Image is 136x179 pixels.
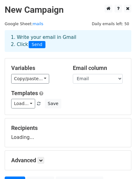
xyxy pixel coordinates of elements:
[90,21,131,27] span: Daily emails left: 50
[5,21,43,26] small: Google Sheet:
[11,157,125,164] h5: Advanced
[11,125,125,131] h5: Recipients
[11,65,63,71] h5: Variables
[45,99,61,108] button: Save
[11,74,49,84] a: Copy/paste...
[11,90,38,96] a: Templates
[73,65,125,71] h5: Email column
[33,21,43,26] a: mails
[6,34,130,48] div: 1. Write your email in Gmail 2. Click
[11,99,35,108] a: Load...
[29,41,45,48] span: Send
[90,21,131,26] a: Daily emails left: 50
[5,5,131,15] h2: New Campaign
[11,125,125,141] div: Loading...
